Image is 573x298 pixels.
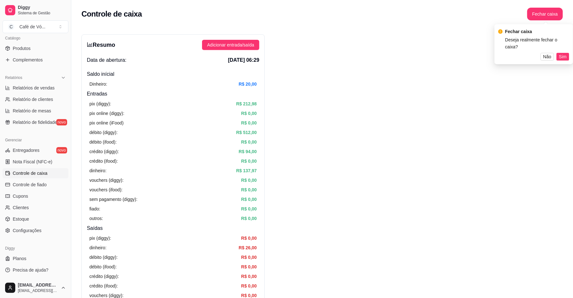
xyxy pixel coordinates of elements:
[228,56,259,64] span: [DATE] 06:29
[3,33,68,43] div: Catálogo
[3,135,68,145] div: Gerenciar
[89,100,111,107] article: pix (diggy):
[239,81,257,88] article: R$ 20,00
[3,83,68,93] a: Relatórios de vendas
[241,282,257,289] article: R$ 0,00
[89,148,119,155] article: crédito (diggy):
[3,253,68,264] a: Planos
[3,191,68,201] a: Cupons
[89,215,103,222] article: outros:
[241,110,257,117] article: R$ 0,00
[3,3,68,18] a: DiggySistema de Gestão
[87,90,259,98] h4: Entradas
[3,145,68,155] a: Entregadoresnovo
[13,204,29,211] span: Clientes
[89,138,117,145] article: débito (ifood):
[3,225,68,236] a: Configurações
[19,24,45,30] div: Café de Vó ...
[89,119,123,126] article: pix online (iFood)
[3,106,68,116] a: Relatório de mesas
[236,129,257,136] article: R$ 512,00
[207,41,254,48] span: Adicionar entrada/saída
[3,280,68,295] button: [EMAIL_ADDRESS][DOMAIN_NAME][EMAIL_ADDRESS][DOMAIN_NAME]
[89,282,118,289] article: crédito (ifood):
[89,244,107,251] article: dinheiro:
[559,53,567,60] span: Sim
[18,11,66,16] span: Sistema de Gestão
[13,159,52,165] span: Nota Fiscal (NFC-e)
[87,40,115,49] h3: Resumo
[3,180,68,190] a: Controle de fiado
[81,9,142,19] h2: Controle de caixa
[89,129,118,136] article: débito (diggy):
[13,170,47,176] span: Controle de caixa
[18,288,58,293] span: [EMAIL_ADDRESS][DOMAIN_NAME]
[5,75,22,80] span: Relatórios
[89,158,118,165] article: crédito (ifood):
[241,158,257,165] article: R$ 0,00
[13,96,53,103] span: Relatório de clientes
[556,53,569,60] button: Sim
[541,53,554,60] button: Não
[13,193,28,199] span: Cupons
[3,43,68,53] a: Produtos
[241,254,257,261] article: R$ 0,00
[13,119,57,125] span: Relatório de fidelidade
[241,196,257,203] article: R$ 0,00
[13,227,41,234] span: Configurações
[241,205,257,212] article: R$ 0,00
[13,45,31,52] span: Produtos
[241,273,257,280] article: R$ 0,00
[89,235,111,242] article: pix (diggy):
[505,28,569,35] div: Fechar caixa
[13,216,29,222] span: Estoque
[3,243,68,253] div: Diggy
[3,202,68,213] a: Clientes
[18,5,66,11] span: Diggy
[3,214,68,224] a: Estoque
[13,57,43,63] span: Complementos
[3,55,68,65] a: Complementos
[8,24,14,30] span: C
[89,186,122,193] article: vouchers (ifood):
[236,167,257,174] article: R$ 137,97
[239,148,257,155] article: R$ 94,00
[89,110,124,117] article: pix online (diggy):
[241,177,257,184] article: R$ 0,00
[543,53,551,60] span: Não
[89,196,137,203] article: sem pagamento (diggy):
[505,36,569,50] div: Deseja realmente fechar o caixa?
[3,157,68,167] a: Nota Fiscal (NFC-e)
[241,263,257,270] article: R$ 0,00
[13,108,51,114] span: Relatório de mesas
[241,215,257,222] article: R$ 0,00
[527,8,563,20] button: Fechar caixa
[498,29,503,34] span: exclamation-circle
[13,147,39,153] span: Entregadores
[89,263,117,270] article: débito (ifood):
[3,117,68,127] a: Relatório de fidelidadenovo
[89,177,123,184] article: vouchers (diggy):
[3,265,68,275] a: Precisa de ajuda?
[241,186,257,193] article: R$ 0,00
[87,42,93,47] span: bar-chart
[87,224,259,232] h4: Saídas
[13,255,26,262] span: Planos
[89,273,119,280] article: crédito (diggy):
[3,168,68,178] a: Controle de caixa
[18,282,58,288] span: [EMAIL_ADDRESS][DOMAIN_NAME]
[202,40,259,50] button: Adicionar entrada/saída
[89,205,100,212] article: fiado:
[241,235,257,242] article: R$ 0,00
[236,100,257,107] article: R$ 212,98
[87,70,259,78] h4: Saldo inícial
[87,56,127,64] span: Data de abertura:
[241,119,257,126] article: R$ 0,00
[89,254,118,261] article: débito (diggy):
[239,244,257,251] article: R$ 26,00
[241,138,257,145] article: R$ 0,00
[89,167,107,174] article: dinheiro:
[13,267,48,273] span: Precisa de ajuda?
[13,181,47,188] span: Controle de fiado
[3,94,68,104] a: Relatório de clientes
